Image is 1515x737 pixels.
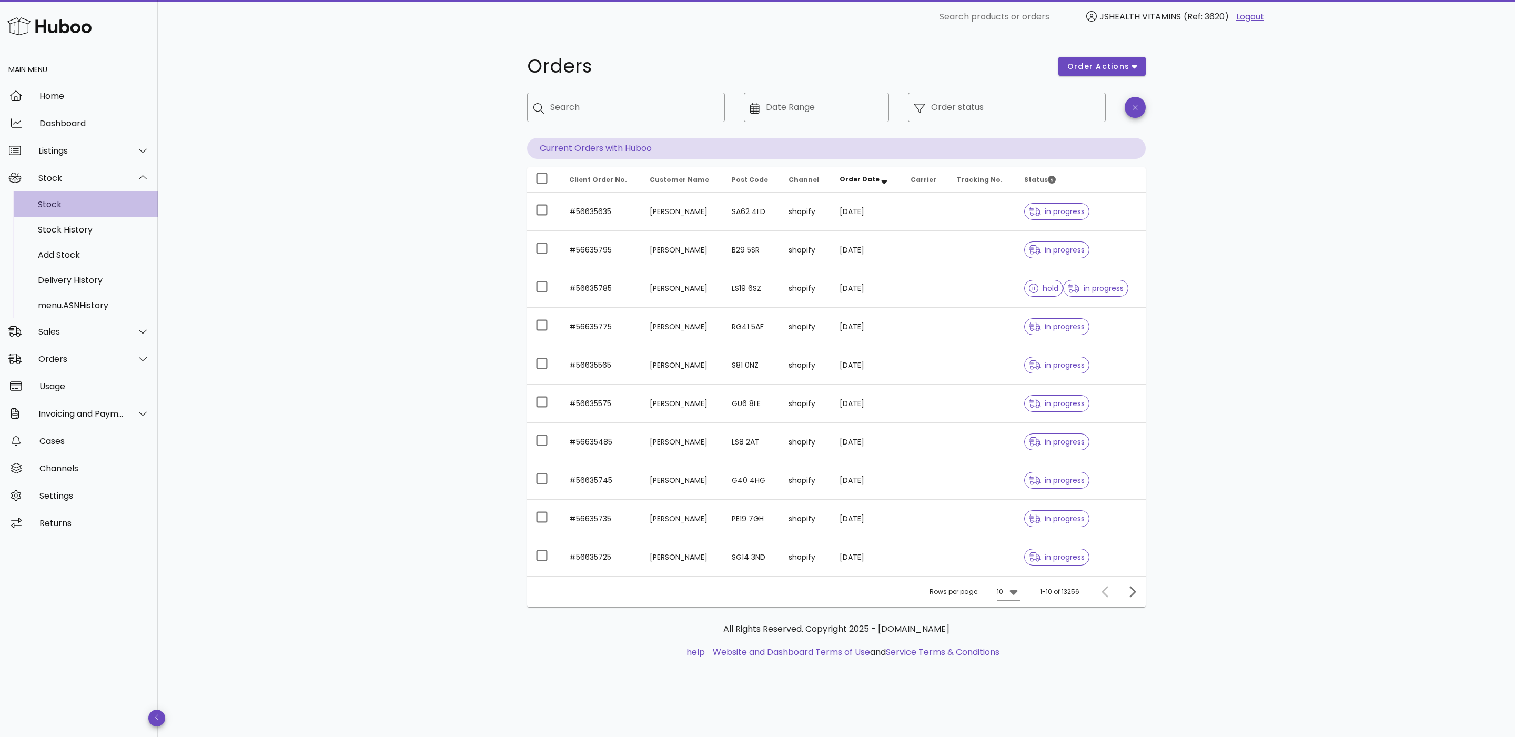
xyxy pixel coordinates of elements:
[561,308,641,346] td: #56635775
[831,308,902,346] td: [DATE]
[1016,167,1146,193] th: Status
[38,354,124,364] div: Orders
[997,587,1003,597] div: 10
[713,646,870,658] a: Website and Dashboard Terms of Use
[956,175,1003,184] span: Tracking No.
[641,269,723,308] td: [PERSON_NAME]
[886,646,999,658] a: Service Terms & Conditions
[831,385,902,423] td: [DATE]
[38,199,149,209] div: Stock
[641,500,723,538] td: [PERSON_NAME]
[723,461,781,500] td: G40 4HG
[930,577,1020,607] div: Rows per page:
[723,193,781,231] td: SA62 4LD
[780,461,831,500] td: shopify
[831,193,902,231] td: [DATE]
[38,146,124,156] div: Listings
[1029,553,1085,561] span: in progress
[650,175,709,184] span: Customer Name
[38,275,149,285] div: Delivery History
[1029,515,1085,522] span: in progress
[1029,400,1085,407] span: in progress
[1029,208,1085,215] span: in progress
[641,231,723,269] td: [PERSON_NAME]
[732,175,768,184] span: Post Code
[723,308,781,346] td: RG41 5AF
[641,308,723,346] td: [PERSON_NAME]
[831,167,902,193] th: Order Date: Sorted descending. Activate to remove sorting.
[902,167,948,193] th: Carrier
[780,308,831,346] td: shopify
[39,91,149,101] div: Home
[561,500,641,538] td: #56635735
[780,231,831,269] td: shopify
[561,538,641,576] td: #56635725
[780,500,831,538] td: shopify
[723,385,781,423] td: GU6 8LE
[39,436,149,446] div: Cases
[1029,285,1058,292] span: hold
[561,269,641,308] td: #56635785
[1029,477,1085,484] span: in progress
[840,175,880,184] span: Order Date
[1029,361,1085,369] span: in progress
[831,500,902,538] td: [DATE]
[1040,587,1079,597] div: 1-10 of 13256
[569,175,627,184] span: Client Order No.
[536,623,1137,635] p: All Rights Reserved. Copyright 2025 - [DOMAIN_NAME]
[780,193,831,231] td: shopify
[527,57,1046,76] h1: Orders
[561,167,641,193] th: Client Order No.
[38,327,124,337] div: Sales
[527,138,1146,159] p: Current Orders with Huboo
[780,538,831,576] td: shopify
[561,346,641,385] td: #56635565
[789,175,819,184] span: Channel
[780,269,831,308] td: shopify
[641,385,723,423] td: [PERSON_NAME]
[39,381,149,391] div: Usage
[561,461,641,500] td: #56635745
[831,423,902,461] td: [DATE]
[561,385,641,423] td: #56635575
[831,269,902,308] td: [DATE]
[561,231,641,269] td: #56635795
[641,538,723,576] td: [PERSON_NAME]
[38,173,124,183] div: Stock
[38,409,124,419] div: Invoicing and Payments
[709,646,999,659] li: and
[723,538,781,576] td: SG14 3ND
[641,423,723,461] td: [PERSON_NAME]
[831,346,902,385] td: [DATE]
[723,167,781,193] th: Post Code
[831,461,902,500] td: [DATE]
[641,461,723,500] td: [PERSON_NAME]
[780,423,831,461] td: shopify
[1029,323,1085,330] span: in progress
[1236,11,1264,23] a: Logout
[1058,57,1146,76] button: order actions
[39,491,149,501] div: Settings
[39,463,149,473] div: Channels
[39,518,149,528] div: Returns
[38,300,149,310] div: menu.ASNHistory
[561,423,641,461] td: #56635485
[831,231,902,269] td: [DATE]
[1123,582,1142,601] button: Next page
[780,167,831,193] th: Channel
[723,500,781,538] td: PE19 7GH
[1024,175,1056,184] span: Status
[1184,11,1229,23] span: (Ref: 3620)
[723,423,781,461] td: LS8 2AT
[641,346,723,385] td: [PERSON_NAME]
[723,269,781,308] td: LS19 6SZ
[1029,246,1085,254] span: in progress
[997,583,1020,600] div: 10Rows per page:
[1029,438,1085,446] span: in progress
[723,231,781,269] td: B29 5SR
[1099,11,1181,23] span: JSHEALTH VITAMINS
[911,175,936,184] span: Carrier
[561,193,641,231] td: #56635635
[686,646,705,658] a: help
[831,538,902,576] td: [DATE]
